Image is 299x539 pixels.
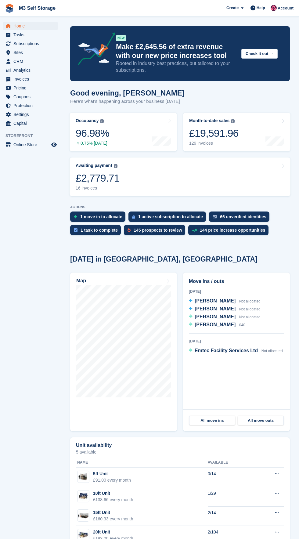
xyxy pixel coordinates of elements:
img: 32-sqft-unit.jpg [77,472,89,481]
span: 040 [239,323,245,327]
div: 96.98% [76,127,109,139]
img: 125-sqft-unit.jpg [77,511,89,520]
span: Pricing [13,84,50,92]
div: £91.00 every month [93,477,131,483]
img: active_subscription_to_allocate_icon-d502201f5373d7db506a760aba3b589e785aa758c864c3986d89f69b8ff3... [132,215,135,219]
p: Rooted in industry best practices, but tailored to your subscriptions. [116,60,236,74]
img: task-75834270c22a3079a89374b754ae025e5fb1db73e45f91037f5363f120a921f8.svg [74,228,77,232]
img: verify_identity-adf6edd0f0f0b5bbfe63781bf79b02c33cf7c696d77639b501bdc392416b5a36.svg [213,215,217,219]
a: menu [3,22,58,30]
h2: [DATE] in [GEOGRAPHIC_DATA], [GEOGRAPHIC_DATA] [70,255,258,263]
h2: Unit availability [76,443,112,448]
div: Occupancy [76,118,99,123]
div: 145 prospects to review [134,228,182,233]
p: 5 available [76,450,284,454]
a: menu [3,31,58,39]
span: Home [13,22,50,30]
span: [PERSON_NAME] [195,322,236,327]
h2: Move ins / outs [189,278,284,285]
div: 1 move in to allocate [80,214,122,219]
div: 10ft Unit [93,490,133,497]
a: All move outs [238,416,284,425]
span: Capital [13,119,50,128]
a: menu [3,119,58,128]
a: 1 active subscription to allocate [128,212,209,225]
span: [PERSON_NAME] [195,298,236,303]
a: menu [3,66,58,74]
span: CRM [13,57,50,66]
a: [PERSON_NAME] Not allocated [189,313,261,321]
span: Not allocated [239,299,261,303]
a: menu [3,110,58,119]
span: Storefront [5,133,61,139]
a: 144 price increase opportunities [188,225,272,238]
a: menu [3,140,58,149]
div: 144 price increase opportunities [200,228,265,233]
div: 1 task to complete [81,228,118,233]
a: menu [3,84,58,92]
a: 1 task to complete [70,225,124,238]
a: Preview store [50,141,58,148]
img: prospect-51fa495bee0391a8d652442698ab0144808aea92771e9ea1ae160a38d050c398.svg [128,228,131,232]
span: [PERSON_NAME] [195,306,236,311]
img: 10-ft-container.jpg [77,492,89,501]
a: M3 Self Storage [16,3,58,13]
div: 15ft Unit [93,509,133,516]
div: 16 invoices [76,186,120,191]
div: 129 invoices [189,141,239,146]
button: Check it out → [241,49,278,59]
span: Tasks [13,31,50,39]
td: 0/14 [208,468,255,487]
a: menu [3,75,58,83]
p: Here's what's happening across your business [DATE] [70,98,185,105]
span: Not allocated [239,307,261,311]
span: Not allocated [239,315,261,319]
div: 0.75% [DATE] [76,141,109,146]
span: Emtec Facility Services Ltd [195,348,258,353]
img: move_ins_to_allocate_icon-fdf77a2bb77ea45bf5b3d319d69a93e2d87916cf1d5bf7949dd705db3b84f3ca.svg [74,215,77,219]
h2: Map [76,278,86,284]
th: Available [208,458,255,468]
a: 1 move in to allocate [70,212,128,225]
span: Create [226,5,239,11]
a: menu [3,39,58,48]
p: Make £2,645.56 of extra revenue with our new price increases tool [116,42,236,60]
div: £160.33 every month [93,516,133,522]
a: menu [3,48,58,57]
th: Name [76,458,208,468]
img: price-adjustments-announcement-icon-8257ccfd72463d97f412b2fc003d46551f7dbcb40ab6d574587a9cd5c0d94... [73,32,116,67]
img: stora-icon-8386f47178a22dfd0bd8f6a31ec36ba5ce8667c1dd55bd0f319d3a0aa187defe.svg [5,4,14,13]
span: [PERSON_NAME] [195,314,236,319]
div: 20ft Unit [93,529,133,535]
td: 2/14 [208,506,255,526]
span: Analytics [13,66,50,74]
span: Settings [13,110,50,119]
a: Month-to-date sales £19,591.96 129 invoices [183,113,290,151]
span: Subscriptions [13,39,50,48]
div: 66 unverified identities [220,214,266,219]
a: 145 prospects to review [124,225,188,238]
h1: Good evening, [PERSON_NAME] [70,89,185,97]
a: Emtec Facility Services Ltd Not allocated [189,347,283,355]
span: Help [257,5,265,11]
span: Invoices [13,75,50,83]
a: menu [3,57,58,66]
a: 66 unverified identities [209,212,272,225]
img: price_increase_opportunities-93ffe204e8149a01c8c9dc8f82e8f89637d9d84a8eef4429ea346261dce0b2c0.svg [192,229,197,232]
div: 5ft Unit [93,471,131,477]
div: NEW [116,35,126,41]
a: All move ins [189,416,235,425]
div: Awaiting payment [76,163,112,168]
div: Month-to-date sales [189,118,229,123]
div: £2,779.71 [76,172,120,184]
div: 1 active subscription to allocate [138,214,203,219]
img: icon-info-grey-7440780725fd019a000dd9b08b2336e03edf1995a4989e88bcd33f0948082b44.svg [114,164,117,168]
a: [PERSON_NAME] Not allocated [189,297,261,305]
div: £19,591.96 [189,127,239,139]
div: [DATE] [189,338,284,344]
img: icon-info-grey-7440780725fd019a000dd9b08b2336e03edf1995a4989e88bcd33f0948082b44.svg [100,119,104,123]
span: Account [278,5,294,11]
p: ACTIONS [70,205,290,209]
a: Map [70,273,177,431]
span: Protection [13,101,50,110]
